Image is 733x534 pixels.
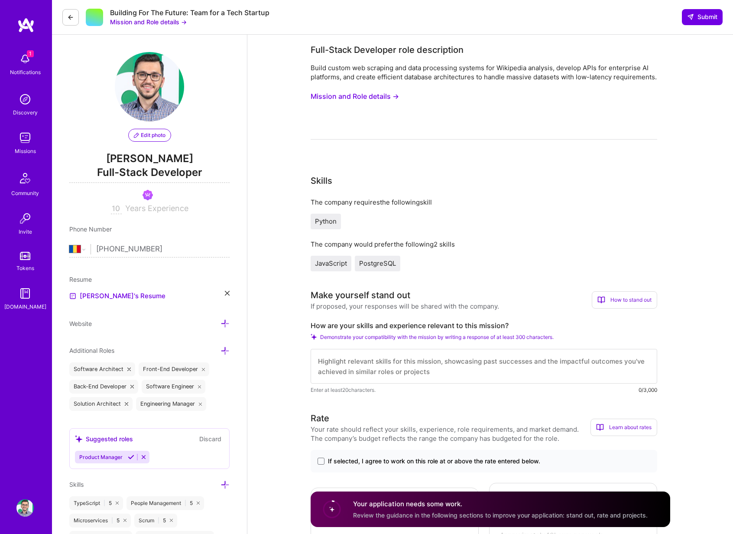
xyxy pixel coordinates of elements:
i: icon Close [116,501,119,505]
button: Mission and Role details → [311,88,399,104]
div: Build custom web scraping and data processing systems for Wikipedia analysis, develop APIs for en... [311,63,657,81]
i: icon SuggestedTeams [75,435,82,443]
span: Additional Roles [69,347,114,354]
span: | [111,517,113,524]
i: icon Close [197,501,200,505]
div: Community [11,189,39,198]
i: icon Close [198,385,201,388]
i: icon Close [202,368,205,371]
span: | [158,517,159,524]
span: | [185,500,186,507]
i: icon Close [123,519,126,522]
div: Learn about rates [590,419,657,436]
div: Invite [19,227,32,236]
div: Engineering Manager [136,397,207,411]
i: icon Close [225,291,230,296]
h4: Your application needs some work. [353,499,648,508]
span: Resume [69,276,92,283]
div: Front-End Developer [139,362,210,376]
img: User Avatar [16,499,34,517]
div: The company requires the following skill [311,198,657,207]
span: If selected, I agree to work on this role at or above the rate entered below. [328,457,540,466]
label: How are your skills and experience relevant to this mission? [311,321,657,330]
img: Invite [16,210,34,227]
a: [PERSON_NAME]'s Resume [69,291,165,301]
input: +1 (000) 000-0000 [96,237,230,262]
button: Mission and Role details → [110,17,187,26]
i: icon BookOpen [596,423,604,431]
div: Missions [15,147,36,156]
button: Submit [682,9,723,25]
img: Resume [69,293,76,300]
input: XX [111,204,122,214]
i: icon Close [170,519,173,522]
img: Been on Mission [143,190,153,200]
span: Demonstrate your compatibility with the mission by writing a response of at least 300 characters. [320,334,554,340]
button: Discard [197,434,224,444]
span: 1 [27,50,34,57]
img: bell [16,50,34,68]
img: User Avatar [115,52,184,121]
div: 0/3,000 [639,385,657,394]
img: teamwork [16,129,34,147]
div: Solution Architect [69,397,133,411]
div: Discovery [13,108,38,117]
i: icon BookOpen [597,296,605,304]
span: Review the guidance in the following sections to improve your application: stand out, rate and pr... [353,511,648,518]
i: Accept [128,454,134,460]
div: Rate [311,412,329,425]
img: tokens [20,252,30,260]
span: Years Experience [125,204,188,213]
span: Enter at least 20 characters. [311,385,376,394]
span: PostgreSQL [359,259,396,267]
i: icon Close [130,385,134,388]
button: Edit photo [128,129,171,142]
i: icon Close [127,368,131,371]
div: Software Engineer [142,380,206,394]
div: Full-Stack Developer role description [311,43,464,56]
img: guide book [16,285,34,302]
img: Community [15,168,36,189]
div: Software Architect [69,362,135,376]
div: Notifications [10,68,41,77]
i: icon PencilPurple [134,133,139,138]
span: Product Manager [79,454,123,460]
i: icon SendLight [687,13,694,20]
div: TypeScript 5 [69,496,123,510]
div: Make yourself stand out [311,289,410,302]
span: Submit [687,13,717,21]
div: People Management 5 [126,496,204,510]
span: Phone Number [69,225,112,233]
span: Website [69,320,92,327]
div: Skills [311,174,332,187]
div: Suggested roles [75,434,133,443]
div: Back-End Developer [69,380,138,394]
span: Edit photo [134,131,165,139]
div: If proposed, your responses will be shared with the company. [311,302,499,311]
i: icon Close [125,402,128,406]
div: Scrum 5 [134,514,177,527]
div: [DOMAIN_NAME] [4,302,46,311]
div: Your rate should reflect your skills, experience, role requirements, and market demand. The compa... [311,425,590,443]
span: [PERSON_NAME] [69,152,230,165]
span: Full-Stack Developer [69,165,230,183]
div: Building For The Future: Team for a Tech Startup [110,8,269,17]
div: Tokens [16,264,34,273]
span: JavaScript [315,259,347,267]
i: Check [311,334,317,340]
i: icon LeftArrowDark [67,14,74,21]
span: Python [315,217,337,225]
span: | [104,500,105,507]
img: discovery [16,91,34,108]
span: Skills [69,481,84,488]
i: icon Close [199,402,202,406]
div: How to stand out [592,291,657,309]
i: Reject [140,454,147,460]
div: Microservices 5 [69,514,131,527]
img: logo [17,17,35,33]
a: User Avatar [14,499,36,517]
div: The company would prefer the following 2 skills [311,240,657,249]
